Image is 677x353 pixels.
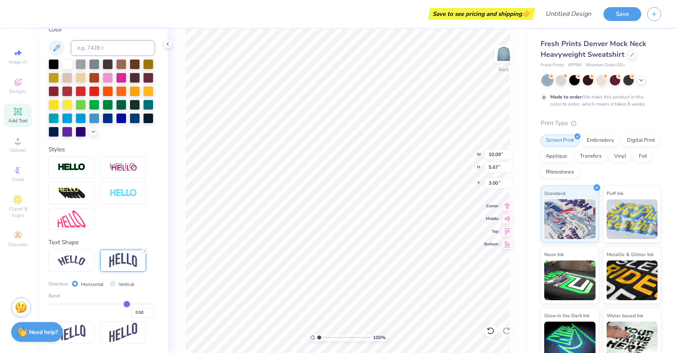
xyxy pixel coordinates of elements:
[496,46,512,62] img: Back
[607,250,654,258] span: Metallic & Glitter Ink
[582,135,619,147] div: Embroidery
[499,66,509,73] div: Back
[58,255,85,266] img: Arc
[58,187,85,200] img: 3d Illusion
[484,241,499,247] span: Bottom
[109,253,137,268] img: Arch
[48,25,155,34] div: Color
[550,93,648,108] div: We make this product in this color to order, which means it takes 8 weeks.
[607,189,623,197] span: Puff Ink
[522,9,531,18] span: 👉
[29,328,58,336] strong: Need help?
[622,135,660,147] div: Digital Print
[603,7,641,21] button: Save
[544,250,564,258] span: Neon Ink
[58,210,85,228] img: Free Distort
[484,216,499,222] span: Middle
[539,6,597,22] input: Untitled Design
[586,62,625,69] span: Minimum Order: 50 +
[9,59,27,65] span: Image AI
[541,62,564,69] span: Fresh Prints
[607,199,658,239] img: Puff Ink
[71,40,155,56] input: e.g. 7428 c
[541,166,579,178] div: Rhinestones
[607,311,643,320] span: Water based Ink
[58,325,85,340] img: Flag
[9,88,27,95] span: Designs
[550,94,583,100] strong: Made to order:
[373,334,386,341] span: 100 %
[607,260,658,300] img: Metallic & Glitter Ink
[484,229,499,234] span: Top
[544,199,596,239] img: Standard
[575,150,607,162] div: Transfers
[58,163,85,172] img: Stroke
[48,145,155,154] div: Styles
[48,280,68,287] span: Direction
[8,241,27,248] span: Decorate
[541,119,661,128] div: Print Type
[430,8,533,20] div: Save to see pricing and shipping
[8,118,27,124] span: Add Text
[541,39,646,59] span: Fresh Prints Denver Mock Neck Heavyweight Sweatshirt
[81,281,104,288] label: Horizontal
[109,189,137,198] img: Negative Space
[48,238,155,247] div: Text Shape
[10,147,26,153] span: Upload
[541,135,579,147] div: Screen Print
[634,150,652,162] div: Foil
[12,176,24,183] span: Greek
[544,189,565,197] span: Standard
[109,323,137,342] img: Rise
[4,206,32,218] span: Clipart & logos
[544,311,590,320] span: Glow in the Dark Ink
[109,162,137,172] img: Shadow
[568,62,582,69] span: # FP94
[48,292,60,299] span: Bend
[484,203,499,209] span: Center
[118,281,134,288] label: Vertical
[541,150,572,162] div: Applique
[609,150,631,162] div: Vinyl
[544,260,596,300] img: Neon Ink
